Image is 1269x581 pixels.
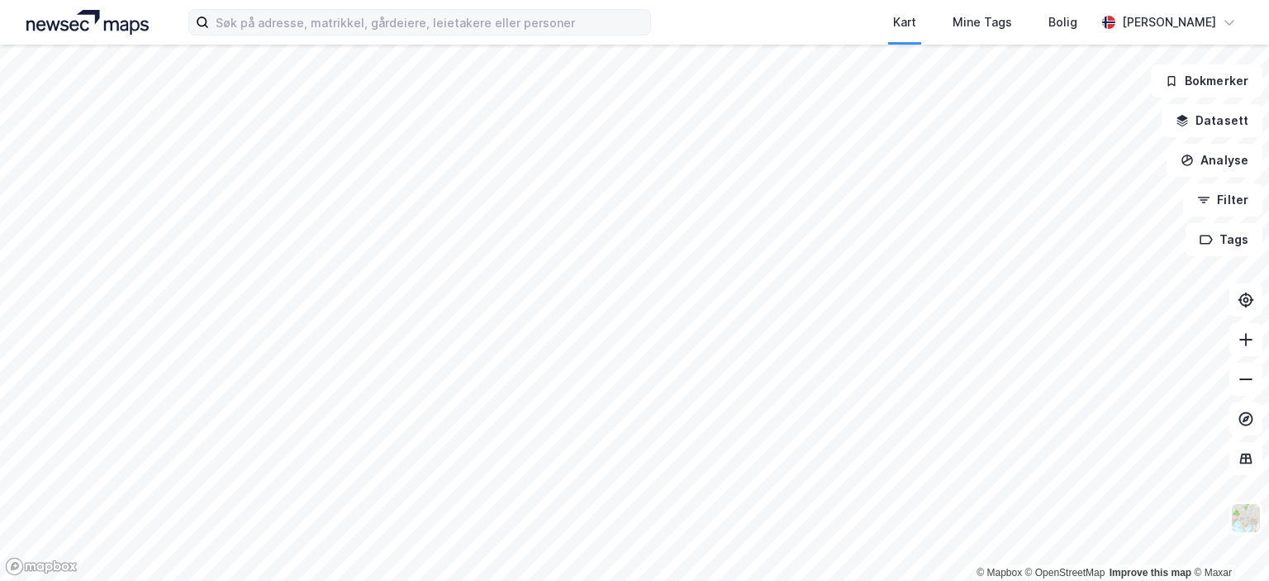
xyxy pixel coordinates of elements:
iframe: Chat Widget [1186,502,1269,581]
div: Kart [893,12,916,32]
div: Mine Tags [953,12,1012,32]
button: Analyse [1167,144,1262,177]
a: Mapbox homepage [5,557,78,576]
img: logo.a4113a55bc3d86da70a041830d287a7e.svg [26,10,149,35]
input: Søk på adresse, matrikkel, gårdeiere, leietakere eller personer [209,10,650,35]
a: Mapbox [977,567,1022,579]
a: Improve this map [1110,567,1191,579]
button: Tags [1186,223,1262,256]
button: Filter [1183,183,1262,217]
button: Datasett [1162,104,1262,137]
button: Bokmerker [1151,64,1262,98]
div: [PERSON_NAME] [1122,12,1216,32]
div: Bolig [1048,12,1077,32]
a: OpenStreetMap [1025,567,1105,579]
